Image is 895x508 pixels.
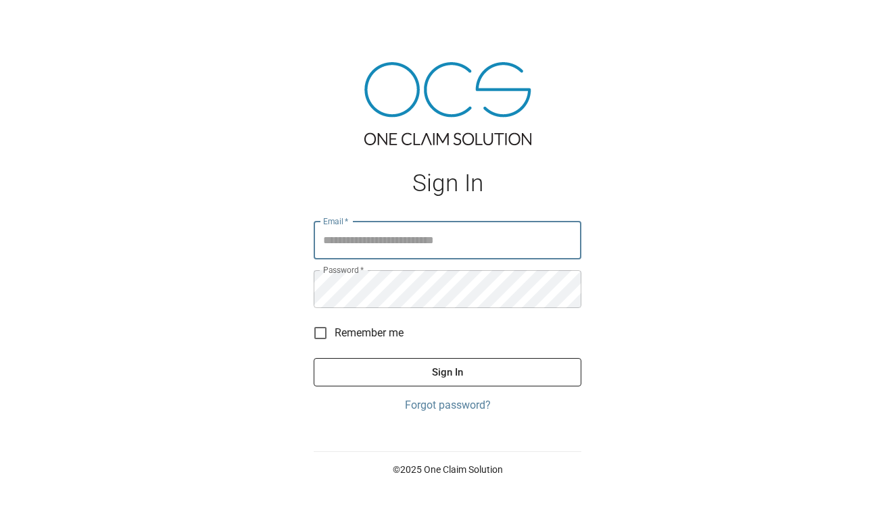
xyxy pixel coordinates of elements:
img: ocs-logo-tra.png [364,62,531,145]
label: Password [323,264,364,276]
a: Forgot password? [314,397,581,413]
button: Sign In [314,358,581,386]
img: ocs-logo-white-transparent.png [16,8,70,35]
p: © 2025 One Claim Solution [314,463,581,476]
label: Email [323,215,349,227]
h1: Sign In [314,170,581,197]
span: Remember me [335,325,404,341]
